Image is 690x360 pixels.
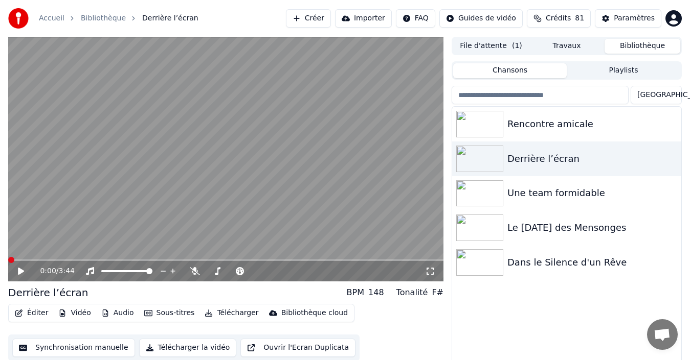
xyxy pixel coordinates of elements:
div: Derrière l’écran [507,152,677,166]
span: ( 1 ) [512,41,522,51]
button: Synchronisation manuelle [12,339,135,357]
div: Tonalité [396,286,428,299]
button: Guides de vidéo [439,9,523,28]
button: Télécharger la vidéo [139,339,237,357]
span: 0:00 [40,266,56,276]
div: F# [432,286,443,299]
div: Dans le Silence d'un Rêve [507,255,677,270]
button: Audio [97,306,138,320]
span: Crédits [546,13,571,23]
img: youka [8,8,29,29]
button: FAQ [396,9,435,28]
button: Paramètres [595,9,661,28]
div: 148 [368,286,384,299]
div: Le [DATE] des Mensonges [507,221,677,235]
nav: breadcrumb [39,13,198,23]
button: Ouvrir l'Ecran Duplicata [240,339,355,357]
div: Derrière l’écran [8,285,88,300]
button: Sous-titres [140,306,199,320]
button: Travaux [529,39,605,54]
button: Créer [286,9,331,28]
button: Crédits81 [527,9,591,28]
div: / [40,266,64,276]
span: 81 [575,13,584,23]
div: Bibliothèque cloud [281,308,348,318]
button: Éditer [11,306,52,320]
button: Télécharger [201,306,262,320]
a: Accueil [39,13,64,23]
span: Derrière l’écran [142,13,198,23]
button: Playlists [567,63,680,78]
div: Rencontre amicale [507,117,677,131]
div: Une team formidable [507,186,677,200]
div: Ouvrir le chat [647,319,678,350]
a: Bibliothèque [81,13,126,23]
button: Importer [335,9,392,28]
div: Paramètres [614,13,655,23]
button: Chansons [453,63,567,78]
span: 3:44 [59,266,75,276]
div: BPM [347,286,364,299]
button: Vidéo [54,306,95,320]
button: File d'attente [453,39,529,54]
button: Bibliothèque [605,39,680,54]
